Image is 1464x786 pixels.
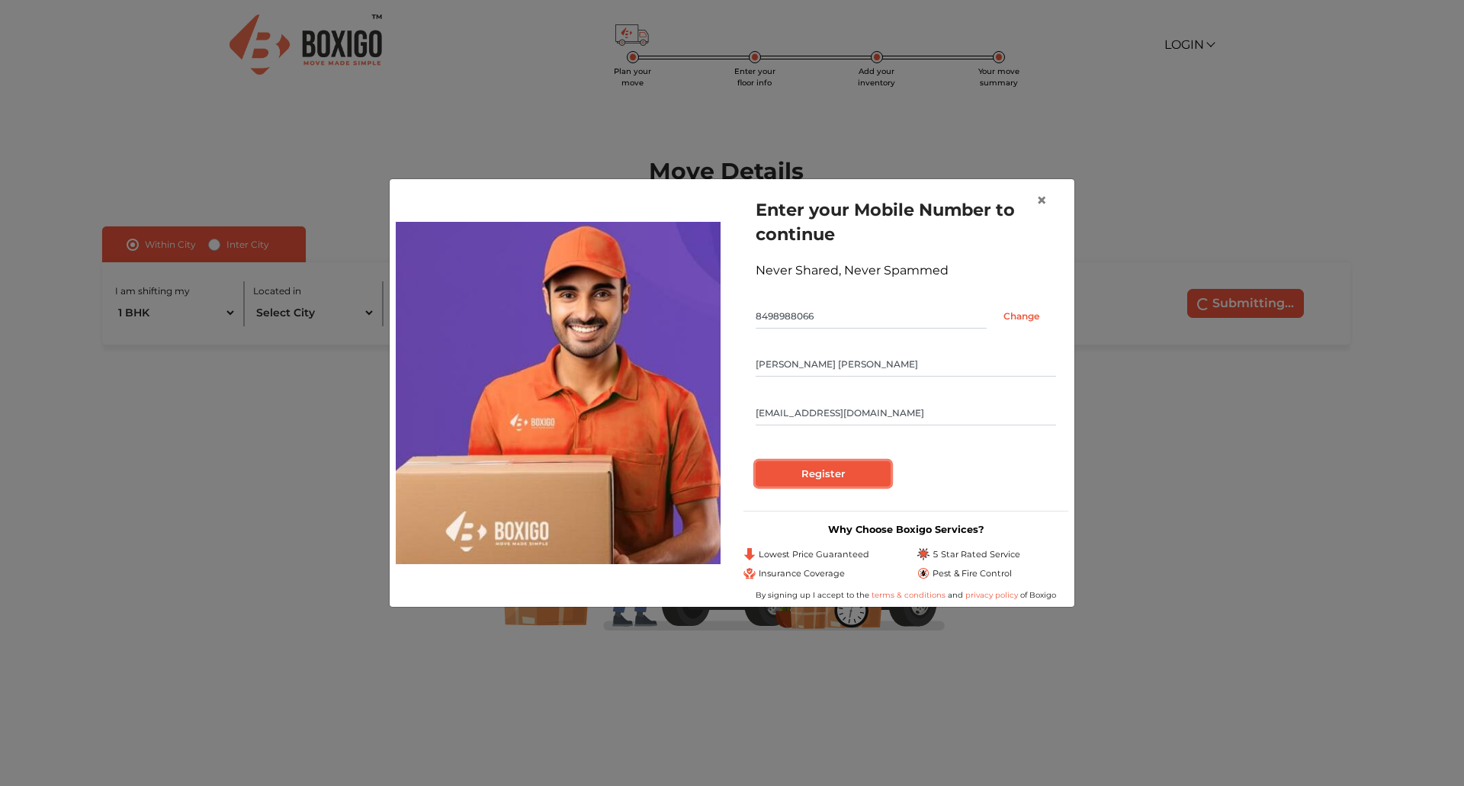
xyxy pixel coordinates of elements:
[756,261,1056,280] div: Never Shared, Never Spammed
[743,524,1068,535] h3: Why Choose Boxigo Services?
[1036,189,1047,211] span: ×
[987,304,1056,329] input: Change
[759,548,869,561] span: Lowest Price Guaranteed
[396,222,721,563] img: relocation-img
[756,352,1056,377] input: Your Name
[756,401,1056,425] input: Email Id
[933,567,1012,580] span: Pest & Fire Control
[933,548,1020,561] span: 5 Star Rated Service
[743,589,1068,601] div: By signing up I accept to the and of Boxigo
[756,197,1056,246] h1: Enter your Mobile Number to continue
[756,461,891,487] input: Register
[872,590,948,600] a: terms & conditions
[1024,179,1059,222] button: Close
[963,590,1020,600] a: privacy policy
[756,304,987,329] input: Mobile No
[759,567,845,580] span: Insurance Coverage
